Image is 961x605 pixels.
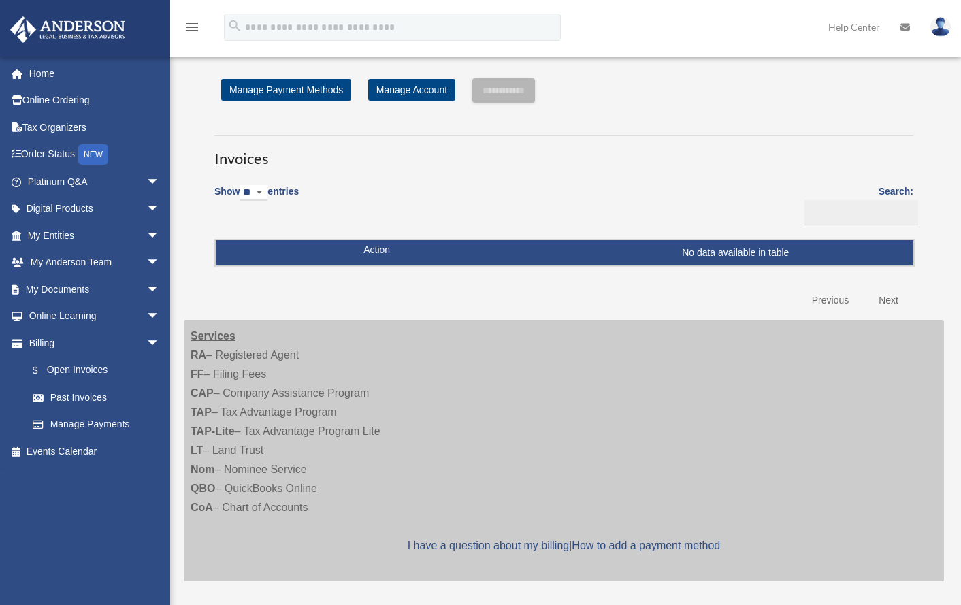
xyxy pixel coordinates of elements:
[868,287,909,314] a: Next
[227,18,242,33] i: search
[146,329,174,357] span: arrow_drop_down
[19,384,174,411] a: Past Invoices
[191,463,215,475] strong: Nom
[10,303,180,330] a: Online Learningarrow_drop_down
[191,502,213,513] strong: CoA
[146,168,174,196] span: arrow_drop_down
[10,114,180,141] a: Tax Organizers
[10,222,180,249] a: My Entitiesarrow_drop_down
[216,240,913,266] td: No data available in table
[19,357,167,385] a: $Open Invoices
[184,19,200,35] i: menu
[10,168,180,195] a: Platinum Q&Aarrow_drop_down
[802,287,859,314] a: Previous
[10,276,180,303] a: My Documentsarrow_drop_down
[191,368,204,380] strong: FF
[191,425,235,437] strong: TAP-Lite
[10,87,180,114] a: Online Ordering
[800,183,913,225] label: Search:
[10,195,180,223] a: Digital Productsarrow_drop_down
[146,195,174,223] span: arrow_drop_down
[214,183,299,214] label: Show entries
[221,79,351,101] a: Manage Payment Methods
[184,320,944,581] div: – Registered Agent – Filing Fees – Company Assistance Program – Tax Advantage Program – Tax Advan...
[572,540,720,551] a: How to add a payment method
[930,17,951,37] img: User Pic
[191,444,203,456] strong: LT
[368,79,455,101] a: Manage Account
[146,303,174,331] span: arrow_drop_down
[184,24,200,35] a: menu
[191,387,214,399] strong: CAP
[191,406,212,418] strong: TAP
[10,141,180,169] a: Order StatusNEW
[191,349,206,361] strong: RA
[191,483,215,494] strong: QBO
[214,135,913,169] h3: Invoices
[191,536,937,555] p: |
[10,60,180,87] a: Home
[408,540,569,551] a: I have a question about my billing
[10,249,180,276] a: My Anderson Teamarrow_drop_down
[804,200,918,226] input: Search:
[240,185,267,201] select: Showentries
[10,329,174,357] a: Billingarrow_drop_down
[6,16,129,43] img: Anderson Advisors Platinum Portal
[19,411,174,438] a: Manage Payments
[146,249,174,277] span: arrow_drop_down
[191,330,235,342] strong: Services
[10,438,180,465] a: Events Calendar
[146,222,174,250] span: arrow_drop_down
[78,144,108,165] div: NEW
[40,362,47,379] span: $
[146,276,174,304] span: arrow_drop_down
